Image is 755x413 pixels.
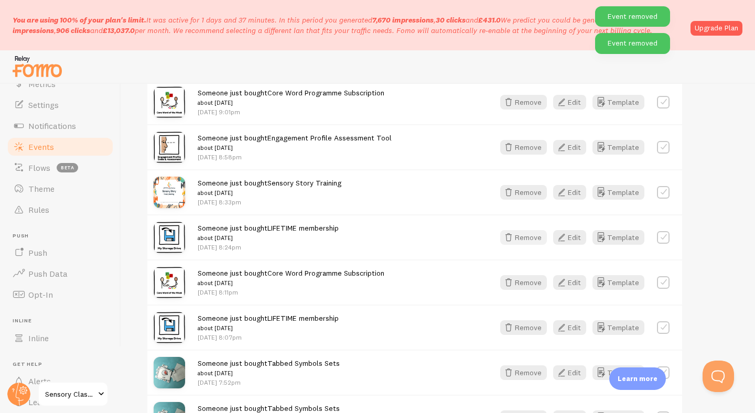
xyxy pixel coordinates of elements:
a: LIFETIME membership [267,313,339,323]
img: IMG_5133.heic [154,357,185,388]
span: Flows [28,162,50,173]
a: Edit [553,95,592,110]
button: Edit [553,365,586,380]
button: Template [592,275,644,290]
button: Template [592,95,644,110]
a: Tabbed Symbols Sets [267,358,340,368]
span: Someone just bought [198,268,384,288]
b: 906 clicks [56,26,90,35]
b: 7,670 impressions [372,15,434,25]
button: Template [592,185,644,200]
span: Get Help [13,361,114,368]
button: Remove [500,230,547,245]
img: fomo-relay-logo-orange.svg [11,53,63,80]
a: Edit [553,185,592,200]
span: Push [28,247,47,258]
span: Sensory Classroom [45,388,95,400]
span: Push Data [28,268,68,279]
img: 18_128b79c7-2af7-4aed-a80e-2a7f46660199_small.png [154,132,185,163]
span: Rules [28,204,49,215]
b: £13,037.0 [103,26,135,35]
p: [DATE] 7:52pm [198,378,340,387]
span: Someone just bought [198,88,384,107]
p: [DATE] 8:58pm [198,153,392,161]
span: Push [13,233,114,240]
small: about [DATE] [198,323,339,333]
b: 30 clicks [436,15,466,25]
a: Sensory Story Training [267,178,341,188]
a: Events [6,136,114,157]
small: about [DATE] [198,188,341,198]
button: Template [592,140,644,155]
a: Alerts [6,371,114,392]
button: Edit [553,275,586,290]
img: 10_1ad95857-0e09-4e3d-ad68-065e5c5e8c11_small.png [154,86,185,118]
a: Notifications [6,115,114,136]
span: Settings [28,100,59,110]
a: Metrics [6,73,114,94]
img: 1_ddfb90e0-90d6-4871-ba5f-42232366aea5.webp [154,177,185,208]
a: Theme [6,178,114,199]
img: shopifyproductandcollectionimage_967fdfd7-4f4e-4570-88af-d10a59082236_small.png [154,222,185,253]
small: about [DATE] [198,233,339,243]
span: , and [372,15,501,25]
small: about [DATE] [198,143,392,153]
button: Edit [553,230,586,245]
small: about [DATE] [198,278,384,288]
span: Alerts [28,376,51,386]
p: [DATE] 8:07pm [198,333,339,342]
span: Theme [28,183,55,194]
a: Template [592,365,644,380]
a: Tabbed Symbols Sets [267,404,340,413]
a: Core Word Programme Subscription [267,88,384,97]
button: Remove [500,95,547,110]
a: Flows beta [6,157,114,178]
img: shopifyproductandcollectionimage_967fdfd7-4f4e-4570-88af-d10a59082236_small.png [154,312,185,343]
div: Event removed [595,6,670,27]
p: [DATE] 9:01pm [198,107,384,116]
button: Remove [500,185,547,200]
button: Remove [500,140,547,155]
span: You are using 100% of your plan's limit. [13,15,146,25]
button: Template [592,320,644,335]
button: Edit [553,185,586,200]
p: [DATE] 8:33pm [198,198,341,207]
a: Engagement Profile Assessment Tool [267,133,392,143]
img: 10_1ad95857-0e09-4e3d-ad68-065e5c5e8c11_small.png [154,267,185,298]
a: Core Word Programme Subscription [267,268,384,278]
button: Edit [553,95,586,110]
a: Inline [6,328,114,349]
a: Push Data [6,263,114,284]
small: about [DATE] [198,98,384,107]
p: It was active for 1 days and 37 minutes. In this period you generated We predict you could be gen... [13,15,684,36]
button: Edit [553,320,586,335]
span: Notifications [28,121,76,131]
a: Sensory Classroom [38,382,109,407]
a: Rules [6,199,114,220]
a: Template [592,230,644,245]
p: Learn more [618,374,657,384]
span: Someone just bought [198,223,339,243]
a: Edit [553,320,592,335]
a: Edit [553,140,592,155]
a: Edit [553,365,592,380]
a: Edit [553,230,592,245]
div: Event removed [595,33,670,53]
div: Learn more [609,367,666,390]
button: Edit [553,140,586,155]
span: Events [28,142,54,152]
button: Remove [500,320,547,335]
span: Someone just bought [198,313,339,333]
small: about [DATE] [198,368,340,378]
span: Someone just bought [198,133,392,153]
a: Opt-In [6,284,114,305]
button: Remove [500,365,547,380]
a: Upgrade Plan [691,21,742,36]
p: [DATE] 8:24pm [198,243,339,252]
b: £431.0 [478,15,501,25]
span: Inline [28,333,49,343]
a: LIFETIME membership [267,223,339,233]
